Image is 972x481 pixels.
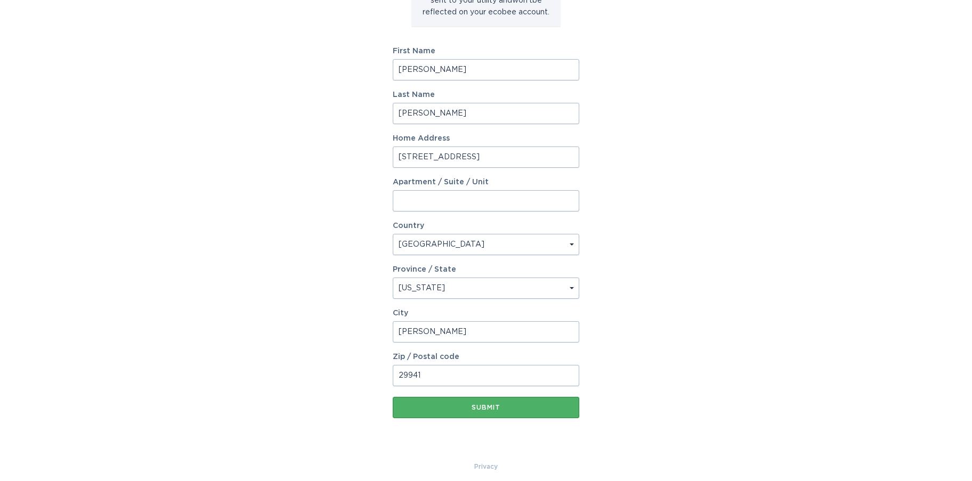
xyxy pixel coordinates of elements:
label: Apartment / Suite / Unit [393,178,579,186]
label: First Name [393,47,579,55]
label: Zip / Postal code [393,353,579,361]
label: Country [393,222,424,230]
label: Province / State [393,266,456,273]
label: City [393,309,579,317]
a: Privacy Policy & Terms of Use [474,461,498,472]
button: Submit [393,397,579,418]
label: Last Name [393,91,579,99]
label: Home Address [393,135,579,142]
div: Submit [398,404,574,411]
